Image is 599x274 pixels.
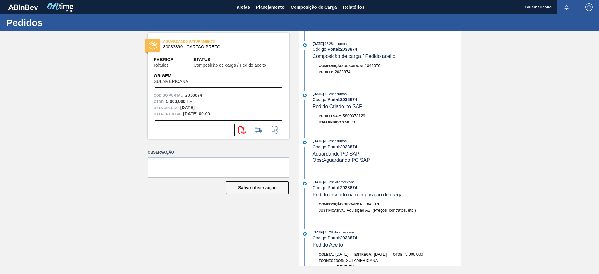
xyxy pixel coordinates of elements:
[313,92,324,96] span: [DATE]
[313,139,324,143] span: [DATE]
[313,185,461,190] div: Código Portal:
[313,47,461,52] div: Código Portal:
[163,38,251,45] span: AGUARDANDO FATURAMENTO
[347,208,416,213] span: Aquisição ABI (Preços, contratos, etc.)
[251,124,266,136] div: Ir para Composição de Carga
[352,120,356,124] span: 10
[335,70,351,74] span: 2038874
[166,99,192,104] strong: 5.000,000 TH
[226,181,289,194] button: Salvar observação
[148,148,289,157] label: Observação
[8,4,38,10] img: TNhmsLtSVTkK8tSr43FrP2fwEKptu5GPRR3wAAAABJRU5ErkJggg==
[303,43,307,47] img: atual
[303,232,307,236] img: atual
[313,54,396,59] span: Composicão de carga / Pedido aceito
[303,94,307,97] img: atual
[333,180,354,184] span: : Sulamericana
[393,252,403,256] span: Qtde:
[163,45,276,49] span: 30033899 - CARTAO PRETO
[154,105,179,111] span: Data coleta:
[319,209,345,212] span: Justificativa:
[154,111,182,117] span: Data entrega:
[234,124,250,136] div: Abrir arquivo PDF
[337,264,363,269] span: BRVB-Rótulos
[235,3,250,11] span: Tarefas
[333,139,347,143] span: : Insumos
[324,139,333,143] span: - 16:28
[303,182,307,185] img: atual
[324,180,333,184] span: - 16:28
[319,120,350,124] span: Item pedido SAP:
[313,42,324,46] span: [DATE]
[319,114,341,118] span: Pedido SAP:
[313,104,363,109] span: Pedido Criado no SAP
[154,99,164,105] span: Qtde :
[319,64,363,68] span: Composição de Carga :
[340,235,357,240] strong: 2038874
[354,252,372,256] span: Entrega:
[193,56,283,63] span: Status
[313,235,461,240] div: Código Portal:
[333,92,347,96] span: : Insumos
[313,192,403,197] span: Pedido inserido na composição de carga
[303,141,307,144] img: atual
[313,157,370,163] span: Obs: Aguardando PC SAP
[374,252,387,257] span: [DATE]
[405,252,423,257] span: 5.000,000
[154,73,206,79] span: Origem
[340,185,357,190] strong: 2038874
[149,41,157,50] img: status
[324,231,333,234] span: - 16:28
[154,56,188,63] span: Fábrica
[183,111,210,116] strong: [DATE] 00:00
[324,42,333,46] span: - 16:28
[313,144,461,149] div: Código Portal:
[154,79,188,84] span: SULAMERICANA
[256,3,285,11] span: Planejamento
[319,202,363,206] span: Composição de Carga :
[319,252,334,256] span: Coleta:
[365,202,381,206] span: 1846070
[324,92,333,96] span: - 16:28
[180,105,195,110] strong: [DATE]
[365,63,381,68] span: 1846070
[185,93,202,98] strong: 2038874
[291,3,337,11] span: Composição de Carga
[340,47,357,52] strong: 2038874
[193,63,266,68] span: Composicão de carga / Pedido aceito
[313,242,343,248] span: Pedido Aceito
[333,230,354,234] span: : Sulamericana
[335,252,348,257] span: [DATE]
[343,3,364,11] span: Relatórios
[319,70,333,74] span: Pedido :
[313,151,359,156] span: Aguardando PC SAP
[340,144,357,149] strong: 2038874
[319,259,344,262] span: Fornecedor:
[154,92,184,99] span: Código Portal:
[267,124,282,136] div: Informar alteração no pedido
[154,63,168,68] span: Rótulos
[340,97,357,102] strong: 2038874
[319,265,335,269] span: Destino:
[343,113,365,118] span: 5800378129
[333,42,347,46] span: : Insumos
[557,3,577,12] button: Notificações
[6,19,117,26] h1: Pedidos
[313,97,461,102] div: Código Portal:
[313,180,324,184] span: [DATE]
[313,230,324,234] span: [DATE]
[585,3,593,11] img: Logout
[346,258,378,263] span: SULAMERICANA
